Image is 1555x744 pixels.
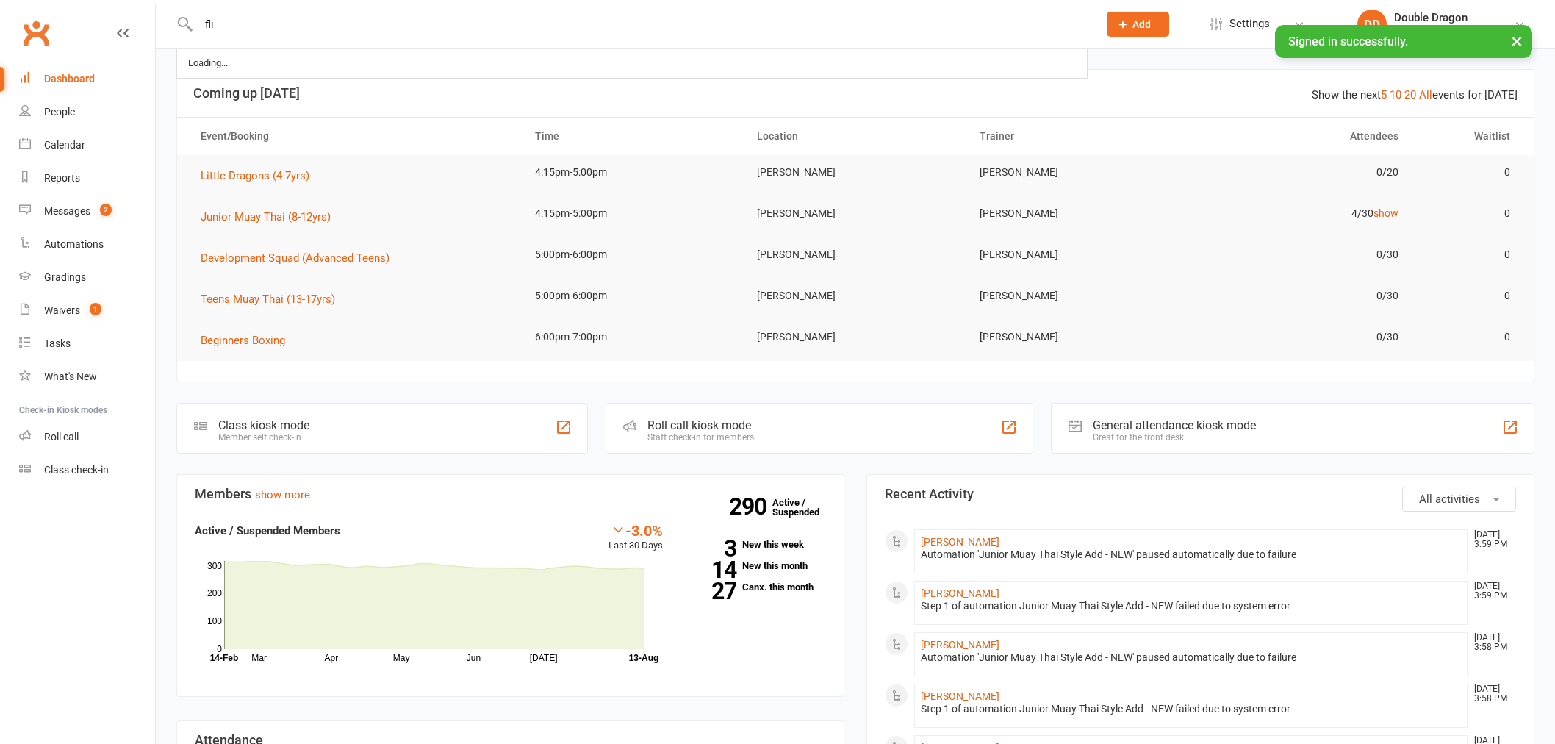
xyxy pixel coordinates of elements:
strong: 3 [685,537,736,559]
div: Automations [44,238,104,250]
div: Gradings [44,271,86,283]
td: 0 [1412,155,1523,190]
div: -3.0% [608,522,663,538]
a: 27Canx. this month [685,582,826,592]
h3: Coming up [DATE] [193,86,1518,101]
span: Junior Muay Thai (8-12yrs) [201,210,331,223]
time: [DATE] 3:59 PM [1467,582,1515,601]
a: [PERSON_NAME] [921,639,999,651]
td: 5:00pm-6:00pm [522,237,744,272]
a: show more [255,488,310,501]
a: Calendar [19,129,155,162]
a: Gradings [19,261,155,294]
div: What's New [44,371,97,382]
div: Double Dragon Gym [1394,24,1485,37]
th: Attendees [1189,118,1412,155]
a: Tasks [19,327,155,360]
span: Beginners Boxing [201,334,285,347]
a: 14New this month [685,561,826,570]
a: Waivers 1 [19,294,155,327]
div: Last 30 Days [608,522,663,554]
div: Class check-in [44,464,109,476]
td: 0/30 [1189,279,1412,313]
a: Roll call [19,421,155,454]
div: DD [1357,10,1387,39]
strong: 14 [685,559,736,581]
div: Class kiosk mode [218,418,309,432]
div: Roll call kiosk mode [647,418,754,432]
input: Search... [194,14,1088,35]
div: Member self check-in [218,432,309,443]
a: Automations [19,228,155,261]
strong: 27 [685,580,736,602]
a: 20 [1404,88,1416,101]
td: 0 [1412,279,1523,313]
a: 10 [1390,88,1401,101]
span: Teens Muay Thai (13-17yrs) [201,293,335,306]
td: 0 [1412,196,1523,231]
th: Location [744,118,966,155]
div: Dashboard [44,73,95,85]
strong: Active / Suspended Members [195,524,340,537]
h3: Recent Activity [885,487,1516,501]
h3: Members [195,487,826,501]
button: Beginners Boxing [201,332,295,349]
th: Time [522,118,744,155]
span: All activities [1419,493,1480,506]
div: Automation 'Junior Muay Thai Style Add - NEW' paused automatically due to failure [921,651,1461,664]
a: Clubworx [18,15,54,51]
td: [PERSON_NAME] [744,196,966,231]
a: What's New [19,360,155,393]
span: 2 [100,204,112,216]
span: Development Squad (Advanced Teens) [201,251,389,265]
span: Add [1132,18,1151,30]
span: Little Dragons (4-7yrs) [201,169,309,182]
a: People [19,96,155,129]
a: show [1373,207,1398,219]
button: Junior Muay Thai (8-12yrs) [201,208,341,226]
div: Roll call [44,431,79,443]
a: [PERSON_NAME] [921,690,999,702]
div: People [44,106,75,118]
td: [PERSON_NAME] [966,320,1189,354]
a: Dashboard [19,62,155,96]
td: [PERSON_NAME] [966,196,1189,231]
a: 290Active / Suspended [772,487,837,528]
div: Tasks [44,337,71,349]
td: [PERSON_NAME] [744,279,966,313]
th: Trainer [966,118,1189,155]
div: Automation 'Junior Muay Thai Style Add - NEW' paused automatically due to failure [921,548,1461,561]
div: Messages [44,205,90,217]
td: 4:15pm-5:00pm [522,196,744,231]
td: 0/20 [1189,155,1412,190]
a: All [1419,88,1432,101]
div: General attendance kiosk mode [1093,418,1256,432]
div: Calendar [44,139,85,151]
th: Event/Booking [187,118,522,155]
button: Teens Muay Thai (13-17yrs) [201,290,345,308]
a: Messages 2 [19,195,155,228]
td: 4/30 [1189,196,1412,231]
button: Add [1107,12,1169,37]
td: 0 [1412,237,1523,272]
div: Staff check-in for members [647,432,754,443]
div: Waivers [44,304,80,316]
button: All activities [1402,487,1516,512]
td: 4:15pm-5:00pm [522,155,744,190]
td: [PERSON_NAME] [744,237,966,272]
a: 3New this week [685,540,826,549]
div: Loading... [184,53,232,74]
td: 6:00pm-7:00pm [522,320,744,354]
time: [DATE] 3:58 PM [1467,684,1515,704]
td: 0 [1412,320,1523,354]
th: Waitlist [1412,118,1523,155]
div: Great for the front desk [1093,432,1256,443]
td: [PERSON_NAME] [966,237,1189,272]
time: [DATE] 3:58 PM [1467,633,1515,652]
button: Development Squad (Advanced Teens) [201,249,400,267]
a: Class kiosk mode [19,454,155,487]
strong: 290 [729,496,772,518]
td: [PERSON_NAME] [966,155,1189,190]
time: [DATE] 3:59 PM [1467,530,1515,549]
div: Step 1 of automation Junior Muay Thai Style Add - NEW failed due to system error [921,703,1461,715]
